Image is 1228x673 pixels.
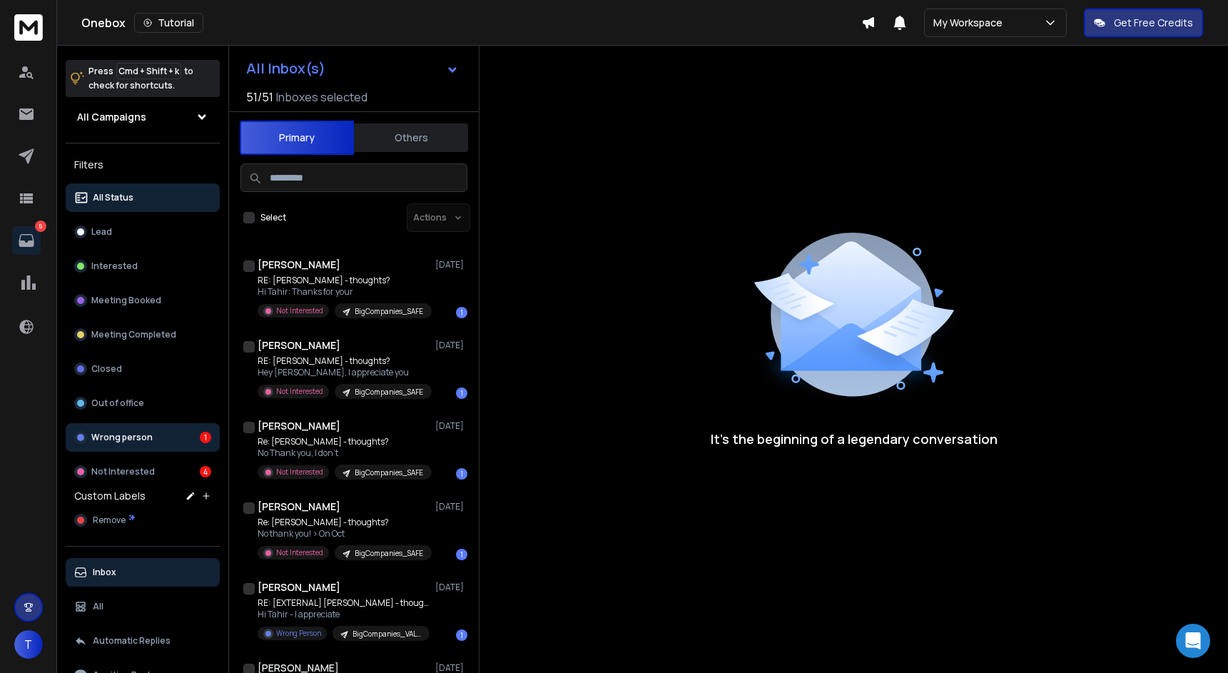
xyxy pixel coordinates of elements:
p: Re: [PERSON_NAME] - thoughts? [258,517,429,528]
span: Cmd + Shift + k [116,63,181,79]
p: BigCompanies_SAFE [355,548,423,559]
p: RE: [PERSON_NAME] - thoughts? [258,355,429,367]
p: Meeting Booked [91,295,161,306]
button: All Status [66,183,220,212]
p: BigCompanies_VALID CATCH ALL [352,629,421,639]
div: 4 [200,466,211,477]
button: Out of office [66,389,220,418]
p: RE: [PERSON_NAME] - thoughts? [258,275,429,286]
h1: All Inbox(s) [246,61,325,76]
button: Meeting Completed [66,320,220,349]
button: All Inbox(s) [235,54,470,83]
p: [DATE] [435,420,467,432]
h1: [PERSON_NAME] [258,500,340,514]
h1: All Campaigns [77,110,146,124]
button: Inbox [66,558,220,587]
div: 1 [456,307,467,318]
div: 1 [456,468,467,480]
p: [DATE] [435,259,467,270]
p: Wrong Person [276,628,321,639]
p: Not Interested [276,467,323,477]
button: Primary [240,121,354,155]
button: Closed [66,355,220,383]
button: Remove [66,506,220,535]
button: Lead [66,218,220,246]
p: Wrong person [91,432,153,443]
p: BigCompanies_SAFE [355,306,423,317]
p: My Workspace [933,16,1008,30]
p: BigCompanies_SAFE [355,387,423,398]
label: Select [260,212,286,223]
div: 1 [200,432,211,443]
button: T [14,630,43,659]
p: Press to check for shortcuts. [88,64,193,93]
p: No thank you! > On Oct [258,528,429,540]
button: All [66,592,220,621]
p: Not Interested [276,305,323,316]
h1: [PERSON_NAME] [258,580,340,594]
div: 1 [456,629,467,641]
h3: Custom Labels [74,489,146,503]
p: 5 [35,221,46,232]
div: Open Intercom Messenger [1176,624,1210,658]
h1: [PERSON_NAME] [258,338,340,353]
p: It’s the beginning of a legendary conversation [711,429,998,449]
span: Remove [93,515,126,526]
span: 51 / 51 [246,88,273,106]
div: 1 [456,549,467,560]
p: Hi Tahir: Thanks for your [258,286,429,298]
button: Interested [66,252,220,280]
p: All [93,601,103,612]
p: Not Interested [276,386,323,397]
button: Tutorial [134,13,203,33]
p: Not Interested [276,547,323,558]
p: Hey [PERSON_NAME], I appreciate you [258,367,429,378]
p: Meeting Completed [91,329,176,340]
h1: [PERSON_NAME] [258,258,340,272]
p: Interested [91,260,138,272]
p: Not Interested [91,466,155,477]
p: Get Free Credits [1114,16,1193,30]
p: [DATE] [435,340,467,351]
p: [DATE] [435,501,467,512]
p: BigCompanies_SAFE [355,467,423,478]
button: Meeting Booked [66,286,220,315]
p: Closed [91,363,122,375]
button: Automatic Replies [66,627,220,655]
button: Others [354,122,468,153]
h3: Inboxes selected [276,88,367,106]
p: RE: [EXTERNAL] [PERSON_NAME] - thoughts? [258,597,429,609]
p: [DATE] [435,582,467,593]
p: Re: [PERSON_NAME] - thoughts? [258,436,429,447]
div: 1 [456,388,467,399]
p: All Status [93,192,133,203]
button: Wrong person1 [66,423,220,452]
a: 5 [12,226,41,255]
p: Out of office [91,398,144,409]
h3: Filters [66,155,220,175]
button: Not Interested4 [66,457,220,486]
div: Onebox [81,13,861,33]
p: Automatic Replies [93,635,171,647]
p: No Thank you, I don’t [258,447,429,459]
p: Hi Tahir - I appreciate [258,609,429,620]
p: Inbox [93,567,116,578]
button: All Campaigns [66,103,220,131]
p: Lead [91,226,112,238]
button: Get Free Credits [1084,9,1203,37]
h1: [PERSON_NAME] [258,419,340,433]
